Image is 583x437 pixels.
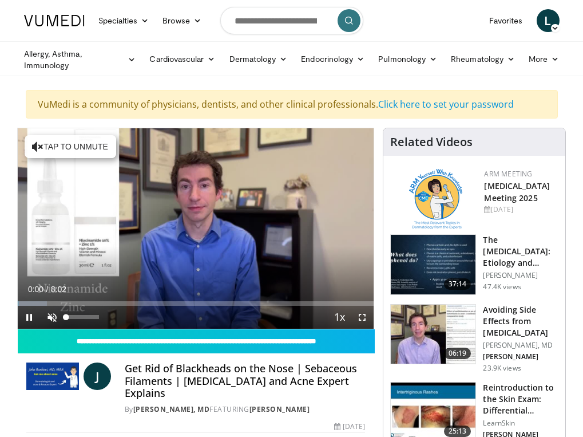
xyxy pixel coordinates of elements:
span: 25:13 [444,426,471,437]
img: VuMedi Logo [24,15,85,26]
a: Cardiovascular [142,48,222,70]
a: J [84,363,111,390]
a: ARM Meeting [484,169,532,179]
button: Fullscreen [351,306,374,329]
img: 6f9900f7-f6e7-4fd7-bcbb-2a1dc7b7d476.150x105_q85_crop-smart_upscale.jpg [391,305,475,364]
video-js: Video Player [18,128,374,329]
a: Allergy, Asthma, Immunology [17,48,143,71]
p: [PERSON_NAME], MD [483,341,558,350]
h4: Related Videos [390,135,473,149]
button: Pause [18,306,41,329]
h3: Reintroduction to the Skin Exam: Differential Diagnosis Based on the… [483,382,558,416]
a: 06:19 Avoiding Side Effects from [MEDICAL_DATA] [PERSON_NAME], MD [PERSON_NAME] 23.9K views [390,304,558,373]
h3: The [MEDICAL_DATA]: Etiology and Management [483,234,558,269]
a: More [522,48,566,70]
a: Rheumatology [444,48,522,70]
p: LearnSkin [483,419,558,428]
a: Endocrinology [294,48,371,70]
img: John Barbieri, MD [26,363,79,390]
div: Volume Level [66,315,99,319]
div: [DATE] [334,422,365,432]
a: [MEDICAL_DATA] Meeting 2025 [484,180,549,203]
a: Dermatology [223,48,295,70]
a: L [537,9,560,32]
a: [PERSON_NAME], MD [133,404,210,414]
span: / [46,285,49,294]
a: Click here to set your password [378,98,514,111]
div: [DATE] [484,204,556,215]
a: 37:14 The [MEDICAL_DATA]: Etiology and Management [PERSON_NAME] 47.4K views [390,234,558,295]
button: Tap to unmute [25,135,116,158]
a: Favorites [482,9,530,32]
div: By FEATURING [125,404,366,415]
div: Progress Bar [18,301,374,306]
span: 8:02 [51,285,66,294]
span: 37:14 [444,278,471,290]
img: 89a28c6a-718a-466f-b4d1-7c1f06d8483b.png.150x105_q85_autocrop_double_scale_upscale_version-0.2.png [409,169,462,229]
div: VuMedi is a community of physicians, dentists, and other clinical professionals. [26,90,558,119]
button: Unmute [41,306,64,329]
p: 47.4K views [483,282,521,292]
span: 0:00 [28,285,43,294]
img: c5af237d-e68a-4dd3-8521-77b3daf9ece4.150x105_q85_crop-smart_upscale.jpg [391,235,475,294]
p: [PERSON_NAME] [483,352,558,361]
span: 06:19 [444,348,471,359]
p: [PERSON_NAME] [483,271,558,280]
input: Search topics, interventions [220,7,363,34]
a: Pulmonology [371,48,444,70]
a: Browse [156,9,208,32]
h3: Avoiding Side Effects from [MEDICAL_DATA] [483,304,558,338]
button: Playback Rate [328,306,351,329]
a: [PERSON_NAME] [249,404,310,414]
p: 23.9K views [483,364,521,373]
a: Specialties [92,9,156,32]
h4: Get Rid of Blackheads on the Nose | Sebaceous Filaments | [MEDICAL_DATA] and Acne Expert Explains [125,363,366,400]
